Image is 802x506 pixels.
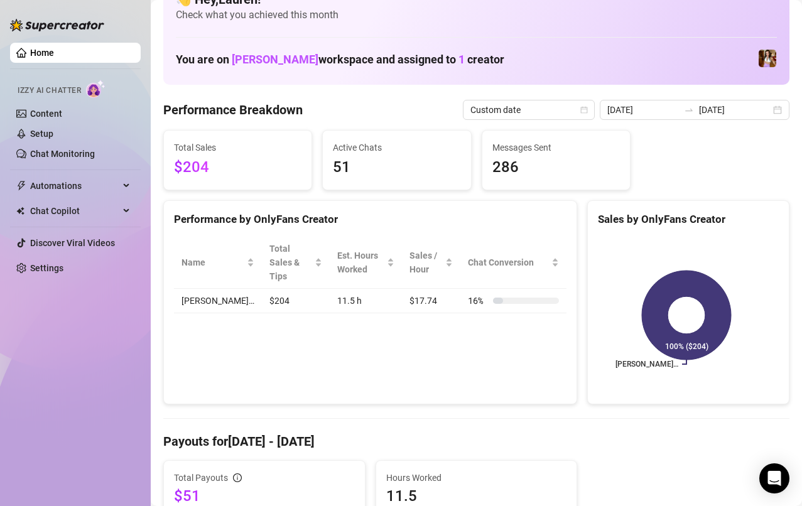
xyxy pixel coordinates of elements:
div: Sales by OnlyFans Creator [598,211,779,228]
td: $17.74 [402,289,460,313]
img: logo-BBDzfeDw.svg [10,19,104,31]
th: Total Sales & Tips [262,237,330,289]
span: Chat Copilot [30,201,119,221]
a: Setup [30,129,53,139]
h4: Payouts for [DATE] - [DATE] [163,433,789,450]
span: info-circle [233,473,242,482]
input: Start date [607,103,679,117]
a: Discover Viral Videos [30,238,115,248]
span: 286 [492,156,620,180]
span: to [684,105,694,115]
img: AI Chatter [86,80,106,98]
span: Name [182,256,244,269]
span: thunderbolt [16,181,26,191]
span: Messages Sent [492,141,620,154]
span: [PERSON_NAME] [232,53,318,66]
a: Settings [30,263,63,273]
h4: Performance Breakdown [163,101,303,119]
span: 51 [333,156,460,180]
td: [PERSON_NAME]… [174,289,262,313]
a: Home [30,48,54,58]
input: End date [699,103,771,117]
img: Elena [759,50,776,67]
span: 1 [458,53,465,66]
span: Izzy AI Chatter [18,85,81,97]
span: $51 [174,486,355,506]
span: $204 [174,156,301,180]
span: calendar [580,106,588,114]
th: Sales / Hour [402,237,460,289]
img: Chat Copilot [16,207,24,215]
span: Total Payouts [174,471,228,485]
a: Chat Monitoring [30,149,95,159]
th: Chat Conversion [460,237,566,289]
span: Custom date [470,100,587,119]
span: Total Sales & Tips [269,242,312,283]
span: 16 % [468,294,488,308]
span: Total Sales [174,141,301,154]
div: Open Intercom Messenger [759,463,789,493]
span: swap-right [684,105,694,115]
div: Performance by OnlyFans Creator [174,211,566,228]
td: 11.5 h [330,289,402,313]
span: Check what you achieved this month [176,8,777,22]
td: $204 [262,289,330,313]
span: Automations [30,176,119,196]
span: Hours Worked [386,471,567,485]
span: Chat Conversion [468,256,549,269]
span: Active Chats [333,141,460,154]
text: [PERSON_NAME]… [615,360,678,369]
div: Est. Hours Worked [337,249,384,276]
a: Content [30,109,62,119]
th: Name [174,237,262,289]
h1: You are on workspace and assigned to creator [176,53,504,67]
span: 11.5 [386,486,567,506]
span: Sales / Hour [409,249,443,276]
